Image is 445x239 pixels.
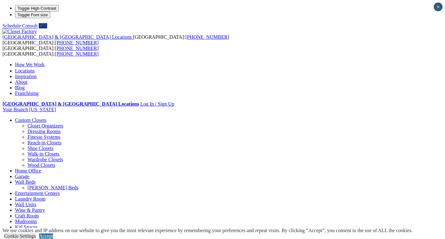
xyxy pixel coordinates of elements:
[434,2,443,11] button: Close
[15,12,50,18] button: Toggle Font size
[2,29,37,34] img: Closet Factory
[15,202,36,207] a: Wall Units
[2,34,229,45] span: [GEOGRAPHIC_DATA]: [GEOGRAPHIC_DATA]:
[2,107,56,112] a: Your Branch [US_STATE]
[55,51,99,57] a: [PHONE_NUMBER]
[27,162,55,168] a: Wood Closets
[15,179,36,185] a: Wall Beds
[27,140,62,145] a: Reach-in Closets
[4,233,36,239] a: Cookie Settings
[15,91,39,96] a: Franchising
[15,219,37,224] a: Mudrooms
[15,174,29,179] a: Garage
[27,123,63,128] a: Closet Organizers
[15,68,35,73] a: Locations
[15,168,41,173] a: Home Office
[2,107,28,112] span: Your Branch
[15,196,45,202] a: Laundry Room
[27,146,53,151] a: Shoe Closets
[27,134,60,140] a: Finesse Systems
[27,185,78,190] a: [PERSON_NAME] Beds
[15,5,59,12] button: Toggle High Contrast
[27,67,113,73] a: Online and In-Home Design Consultations
[39,233,53,239] a: Accept
[140,101,174,107] a: Log In / Sign Up
[2,34,133,40] a: [GEOGRAPHIC_DATA] & [GEOGRAPHIC_DATA] Locations
[2,23,37,28] a: Schedule Consult
[2,34,132,40] span: [GEOGRAPHIC_DATA] & [GEOGRAPHIC_DATA] Locations
[185,34,229,40] a: [PHONE_NUMBER]
[2,101,139,107] a: [GEOGRAPHIC_DATA] & [GEOGRAPHIC_DATA] Locations
[15,79,27,85] a: About
[15,213,39,218] a: Craft Room
[55,40,99,45] a: [PHONE_NUMBER]
[15,191,60,196] a: Entertainment Centers
[17,6,56,11] span: Toggle High Contrast
[15,224,37,230] a: Kid Spaces
[15,62,45,67] a: How We Work
[27,151,59,157] a: Walk-in Closets
[29,107,56,112] span: [US_STATE]
[2,228,413,233] div: We use cookies and IP address on our website to give you the most relevant experience by remember...
[15,85,25,90] a: Blog
[39,23,47,28] a: Call
[27,157,63,162] a: Wardrobe Closets
[2,46,99,57] span: [GEOGRAPHIC_DATA]: [GEOGRAPHIC_DATA]:
[15,117,47,123] a: Custom Closets
[27,129,61,134] a: Dressing Rooms
[15,207,45,213] a: Wine & Pantry
[17,12,48,17] span: Toggle Font size
[55,46,99,51] a: [PHONE_NUMBER]
[15,74,37,79] a: Inspiration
